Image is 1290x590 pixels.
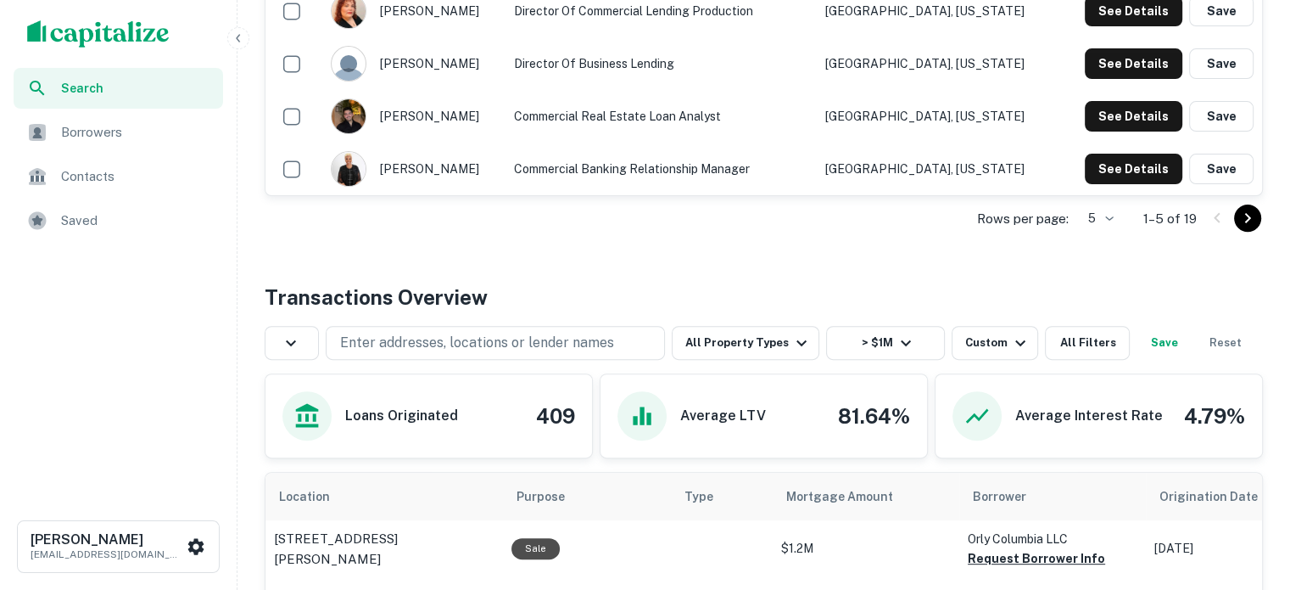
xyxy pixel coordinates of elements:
button: See Details [1085,154,1182,184]
th: Purpose [503,473,671,520]
div: Sale [511,538,560,559]
span: Contacts [61,166,213,187]
td: Director of Business Lending [505,37,817,90]
button: All Property Types [672,326,819,360]
span: Borrowers [61,122,213,143]
span: Location [279,486,352,507]
th: Location [265,473,503,520]
div: Custom [965,333,1030,353]
h4: 409 [536,401,575,431]
span: Origination Date [1159,486,1280,507]
button: > $1M [826,326,945,360]
button: Save [1189,101,1254,132]
th: Mortgage Amount [773,473,959,520]
th: Type [671,473,773,520]
div: 5 [1075,206,1116,231]
button: See Details [1085,101,1182,132]
td: [GEOGRAPHIC_DATA], [US_STATE] [817,143,1057,195]
h6: Average LTV [680,406,766,426]
span: Borrower [973,486,1026,507]
button: Enter addresses, locations or lender names [326,326,665,360]
button: Save [1189,48,1254,79]
button: Custom [952,326,1038,360]
td: [GEOGRAPHIC_DATA], [US_STATE] [817,90,1057,143]
td: Commercial Real Estate Loan Analyst [505,90,817,143]
p: Rows per page: [977,209,1069,229]
span: Saved [61,211,213,231]
button: [PERSON_NAME][EMAIL_ADDRESS][DOMAIN_NAME] [17,520,220,573]
a: Search [14,68,223,109]
a: Borrowers [14,112,223,153]
img: 1615497177980 [332,152,366,186]
button: All Filters [1045,326,1130,360]
button: Save [1189,154,1254,184]
h6: [PERSON_NAME] [31,533,183,547]
img: capitalize-logo.png [27,20,170,48]
span: Purpose [517,486,587,507]
a: [STREET_ADDRESS][PERSON_NAME] [274,529,494,569]
span: Mortgage Amount [786,486,915,507]
h6: Average Interest Rate [1015,406,1163,426]
h4: 81.64% [838,401,910,431]
iframe: Chat Widget [1205,400,1290,481]
img: 1740024300402 [332,99,366,133]
p: [EMAIL_ADDRESS][DOMAIN_NAME] [31,547,183,562]
div: [PERSON_NAME] [331,151,497,187]
span: Type [684,486,713,507]
h4: Transactions Overview [265,282,488,312]
td: [GEOGRAPHIC_DATA], [US_STATE] [817,37,1057,90]
h6: Loans Originated [345,406,458,426]
h4: 4.79% [1184,401,1245,431]
button: Go to next page [1234,205,1261,232]
p: Orly Columbia LLC [968,530,1137,548]
button: Save your search to get updates of matches that match your search criteria. [1136,326,1191,360]
div: [PERSON_NAME] [331,46,497,81]
span: Search [61,79,213,98]
p: 1–5 of 19 [1143,209,1197,229]
img: 9c8pery4andzj6ohjkjp54ma2 [332,47,366,81]
button: Request Borrower Info [968,548,1105,569]
td: Commercial Banking Relationship Manager [505,143,817,195]
button: See Details [1085,48,1182,79]
a: Contacts [14,156,223,197]
button: Reset [1198,326,1252,360]
th: Borrower [959,473,1146,520]
a: Saved [14,200,223,241]
p: Enter addresses, locations or lender names [340,333,614,353]
div: [PERSON_NAME] [331,98,497,134]
p: $1.2M [781,540,951,558]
